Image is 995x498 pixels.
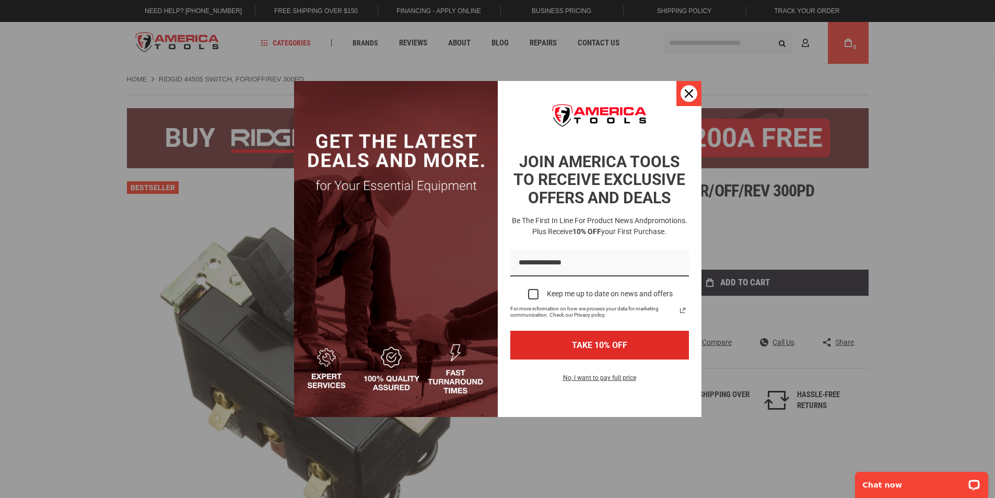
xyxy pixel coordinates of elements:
[510,331,689,360] button: TAKE 10% OFF
[510,250,689,276] input: Email field
[547,289,673,298] div: Keep me up to date on news and offers
[513,153,685,207] strong: JOIN AMERICA TOOLS TO RECEIVE EXCLUSIVE OFFERS AND DEALS
[676,81,701,106] button: Close
[555,372,645,390] button: No, I want to pay full price
[508,215,691,237] h3: Be the first in line for product news and
[510,306,676,318] span: For more information on how we process your data for marketing communication. Check our Privacy p...
[572,227,601,236] strong: 10% OFF
[676,304,689,317] svg: link icon
[676,304,689,317] a: Read our Privacy Policy
[685,89,693,98] svg: close icon
[848,465,995,498] iframe: LiveChat chat widget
